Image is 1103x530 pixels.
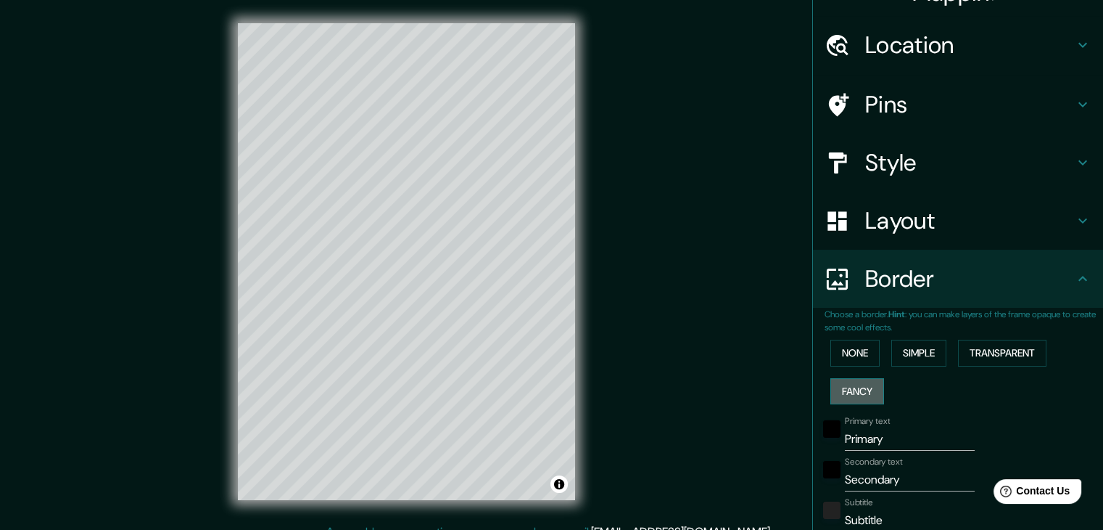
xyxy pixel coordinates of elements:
button: None [830,340,880,367]
h4: Style [865,148,1074,177]
h4: Location [865,30,1074,60]
p: Choose a border. : you can make layers of the frame opaque to create some cool effects. [825,308,1103,334]
label: Subtitle [845,497,873,509]
h4: Border [865,264,1074,293]
button: Simple [891,340,946,367]
button: black [823,420,840,438]
div: Border [813,250,1103,308]
iframe: Help widget launcher [974,473,1087,514]
div: Layout [813,192,1103,250]
button: Transparent [958,340,1046,367]
div: Location [813,16,1103,74]
button: color-222222 [823,502,840,519]
button: black [823,461,840,478]
div: Style [813,134,1103,192]
button: Fancy [830,378,884,405]
label: Secondary text [845,456,903,468]
div: Pins [813,76,1103,134]
b: Hint [888,309,905,320]
h4: Layout [865,206,1074,235]
button: Toggle attribution [550,476,568,493]
label: Primary text [845,415,890,428]
h4: Pins [865,90,1074,119]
